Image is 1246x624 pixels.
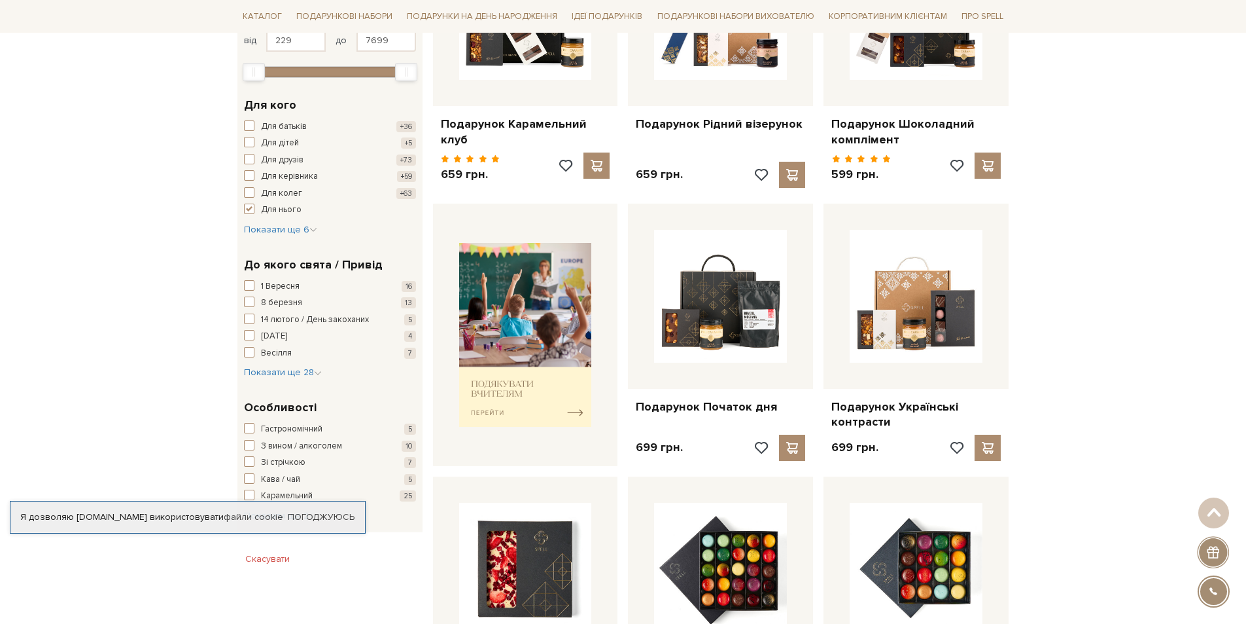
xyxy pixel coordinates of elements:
[636,117,805,132] a: Подарунок Рідний візерунок
[266,29,326,52] input: Ціна
[831,167,891,182] p: 599 грн.
[244,170,416,183] button: Для керівника +59
[400,490,416,502] span: 25
[261,154,303,167] span: Для друзів
[261,280,300,293] span: 1 Вересня
[244,204,416,217] button: Для нього
[395,63,417,81] div: Max
[261,120,307,134] span: Для батьків
[244,366,322,379] button: Показати ще 28
[831,440,878,455] p: 699 грн.
[244,35,256,46] span: від
[261,440,342,453] span: З вином / алкоголем
[261,423,322,436] span: Гастрономічний
[404,457,416,468] span: 7
[652,5,820,28] a: Подарункові набори вихователю
[244,440,416,453] button: З вином / алкоголем 10
[244,96,296,114] span: Для кого
[224,511,283,523] a: файли cookie
[244,137,416,150] button: Для дітей +5
[261,170,318,183] span: Для керівника
[244,473,416,486] button: Кава / чай 5
[956,7,1009,27] a: Про Spell
[261,330,287,343] span: [DATE]
[261,456,305,469] span: Зі стрічкою
[244,314,416,327] button: 14 лютого / День закоханих 5
[459,243,592,427] img: banner
[261,297,302,310] span: 8 березня
[566,7,648,27] a: Ідеї подарунків
[402,281,416,292] span: 16
[244,256,383,274] span: До якого свята / Привід
[441,117,610,147] a: Подарунок Карамельний клуб
[243,63,265,81] div: Min
[244,423,416,436] button: Гастрономічний 5
[636,440,683,455] p: 699 грн.
[244,187,416,200] button: Для колег +63
[288,511,355,523] a: Погоджуюсь
[244,154,416,167] button: Для друзів +73
[261,314,369,327] span: 14 лютого / День закоханих
[244,490,416,503] button: Карамельний 25
[244,347,416,360] button: Весілля 7
[404,331,416,342] span: 4
[402,441,416,452] span: 10
[291,7,398,27] a: Подарункові набори
[244,280,416,293] button: 1 Вересня 16
[244,367,322,378] span: Показати ще 28
[261,473,300,486] span: Кава / чай
[831,399,1001,430] a: Подарунок Українські контрасти
[261,347,292,360] span: Весілля
[244,297,416,310] button: 8 березня 13
[636,399,805,414] a: Подарунок Початок дня
[396,155,416,166] span: +73
[244,330,416,343] button: [DATE] 4
[244,223,317,236] button: Показати ще 6
[261,490,313,503] span: Карамельний
[396,121,416,132] span: +36
[401,297,416,308] span: 13
[261,187,302,200] span: Для колег
[831,117,1001,147] a: Подарунок Шоколадний комплімент
[396,188,416,199] span: +63
[404,314,416,325] span: 5
[261,137,299,150] span: Для дітей
[244,120,416,134] button: Для батьків +36
[237,7,287,27] a: Каталог
[10,511,365,523] div: Я дозволяю [DOMAIN_NAME] використовувати
[244,224,317,235] span: Показати ще 6
[244,399,317,416] span: Особливості
[336,35,347,46] span: до
[356,29,416,52] input: Ціна
[401,138,416,149] span: +5
[244,456,416,469] button: Зі стрічкою 7
[261,204,302,217] span: Для нього
[397,171,416,182] span: +59
[404,474,416,485] span: 5
[237,549,298,570] button: Скасувати
[402,7,562,27] a: Подарунки на День народження
[404,348,416,359] span: 7
[823,5,952,28] a: Корпоративним клієнтам
[404,424,416,435] span: 5
[441,167,500,182] p: 659 грн.
[636,167,683,182] p: 659 грн.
